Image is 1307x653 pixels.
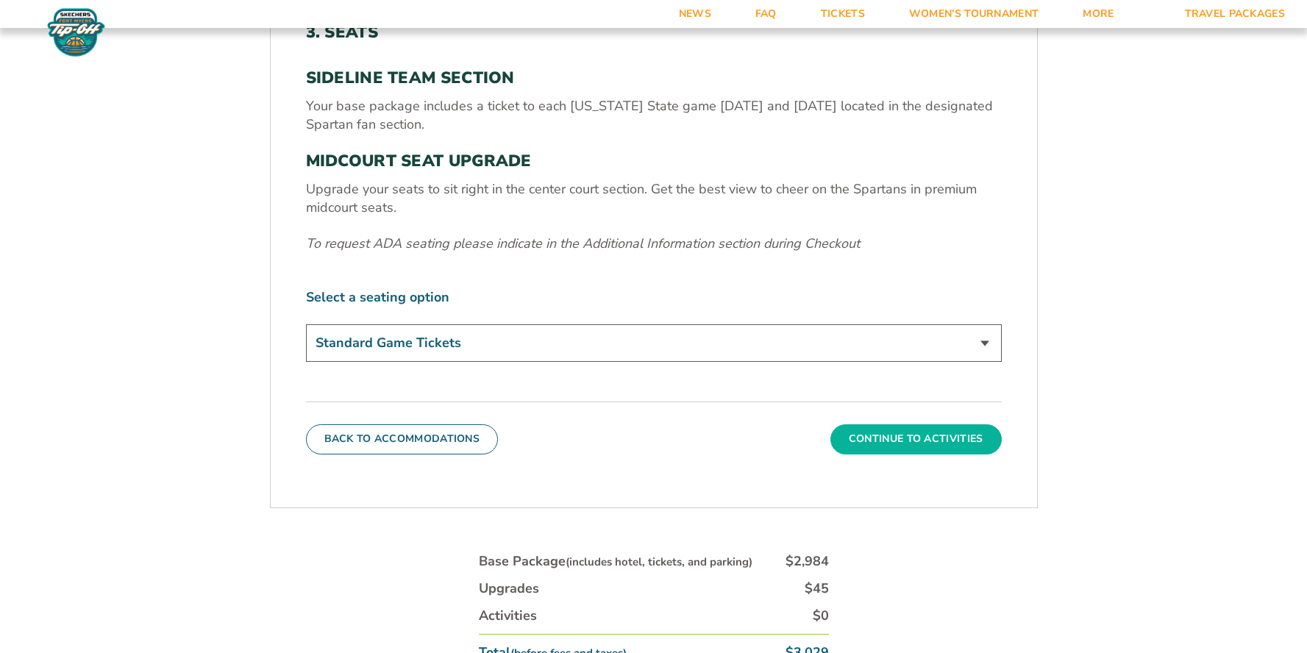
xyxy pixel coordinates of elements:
[306,235,860,252] em: To request ADA seating please indicate in the Additional Information section during Checkout
[44,7,108,57] img: Fort Myers Tip-Off
[479,607,537,625] div: Activities
[306,23,1002,42] h2: 3. Seats
[786,552,829,571] div: $2,984
[306,151,1002,171] h3: MIDCOURT SEAT UPGRADE
[805,579,829,598] div: $45
[479,552,752,571] div: Base Package
[306,97,1002,134] p: Your base package includes a ticket to each [US_STATE] State game [DATE] and [DATE] located in th...
[566,554,752,569] small: (includes hotel, tickets, and parking)
[813,607,829,625] div: $0
[306,180,1002,217] p: Upgrade your seats to sit right in the center court section. Get the best view to cheer on the Sp...
[306,288,1002,307] label: Select a seating option
[306,68,1002,88] h3: SIDELINE TEAM SECTION
[306,424,499,454] button: Back To Accommodations
[479,579,539,598] div: Upgrades
[830,424,1002,454] button: Continue To Activities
